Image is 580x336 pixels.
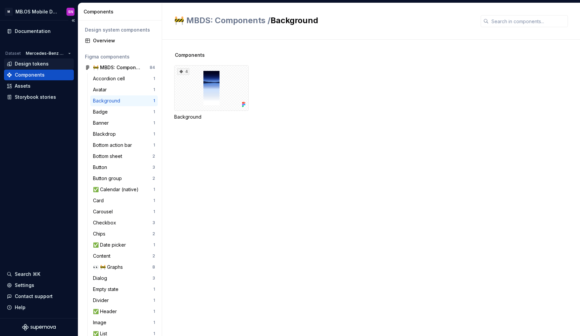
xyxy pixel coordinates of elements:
[93,86,109,93] div: Avatar
[93,164,110,171] div: Button
[153,120,155,126] div: 1
[153,320,155,325] div: 1
[174,65,249,120] div: 4Background
[90,129,158,139] a: Blackdrop1
[90,173,158,184] a: Button group2
[93,264,126,270] div: 👀 🚧 Graphs
[68,9,73,14] div: SN
[90,140,158,151] a: Bottom action bar1
[4,291,74,302] button: Contact support
[90,240,158,250] a: ✅ Date picker1
[90,84,158,95] a: Avatar1
[90,195,158,206] a: Card1
[23,49,74,58] button: Mercedes-Benz 2.0
[4,58,74,69] a: Design tokens
[15,83,31,89] div: Assets
[152,176,155,181] div: 2
[153,142,155,148] div: 1
[177,68,189,75] div: 4
[93,286,121,293] div: Empty state
[93,197,106,204] div: Card
[5,8,13,16] div: M
[153,298,155,303] div: 1
[1,4,77,19] button: MMB.OS Mobile Design SystemSN
[85,53,155,60] div: Figma components
[4,302,74,313] button: Help
[90,251,158,261] a: Content2
[174,15,473,26] h2: Background
[5,51,21,56] div: Dataset
[153,131,155,137] div: 1
[68,16,78,25] button: Collapse sidebar
[90,295,158,306] a: Divider1
[93,64,143,71] div: 🚧 MBDS: Components
[150,65,155,70] div: 84
[93,175,125,182] div: Button group
[26,51,65,56] span: Mercedes-Benz 2.0
[489,15,568,27] input: Search in components...
[90,162,158,173] a: Button3
[82,62,158,73] a: 🚧 MBDS: Components84
[93,109,110,115] div: Badge
[153,98,155,103] div: 1
[93,208,115,215] div: Carousel
[153,76,155,81] div: 1
[15,72,45,78] div: Components
[4,280,74,291] a: Settings
[90,95,158,106] a: Background1
[90,118,158,128] a: Banner1
[93,242,129,248] div: ✅ Date picker
[152,154,155,159] div: 2
[4,70,74,80] a: Components
[82,35,158,46] a: Overview
[93,142,135,149] div: Bottom action bar
[174,15,271,25] span: 🚧 MBDS: Components /
[93,186,141,193] div: ✅ Calendar (native)
[152,165,155,170] div: 3
[93,120,111,126] div: Banner
[90,184,158,195] a: ✅ Calendar (native)1
[22,324,56,331] svg: Supernova Logo
[152,220,155,225] div: 3
[153,198,155,203] div: 1
[153,109,155,115] div: 1
[93,275,110,282] div: Dialog
[93,153,125,160] div: Bottom sheet
[15,304,26,311] div: Help
[90,107,158,117] a: Badge1
[153,309,155,314] div: 1
[153,87,155,92] div: 1
[93,97,123,104] div: Background
[93,219,119,226] div: Checkbox
[153,187,155,192] div: 1
[152,253,155,259] div: 2
[93,230,108,237] div: Chips
[85,27,155,33] div: Design system components
[90,206,158,217] a: Carousel1
[153,242,155,248] div: 1
[152,264,155,270] div: 8
[152,276,155,281] div: 3
[90,228,158,239] a: Chips2
[93,308,119,315] div: ✅ Header
[93,319,109,326] div: Image
[4,26,74,37] a: Documentation
[4,269,74,280] button: Search ⌘K
[90,217,158,228] a: Checkbox3
[93,37,155,44] div: Overview
[175,52,205,58] span: Components
[93,75,128,82] div: Accordion cell
[90,151,158,162] a: Bottom sheet2
[152,231,155,237] div: 2
[153,209,155,214] div: 1
[15,271,40,278] div: Search ⌘K
[93,253,113,259] div: Content
[90,284,158,295] a: Empty state1
[15,293,53,300] div: Contact support
[84,8,159,15] div: Components
[15,8,58,15] div: MB.OS Mobile Design System
[15,282,34,289] div: Settings
[15,60,49,67] div: Design tokens
[90,73,158,84] a: Accordion cell1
